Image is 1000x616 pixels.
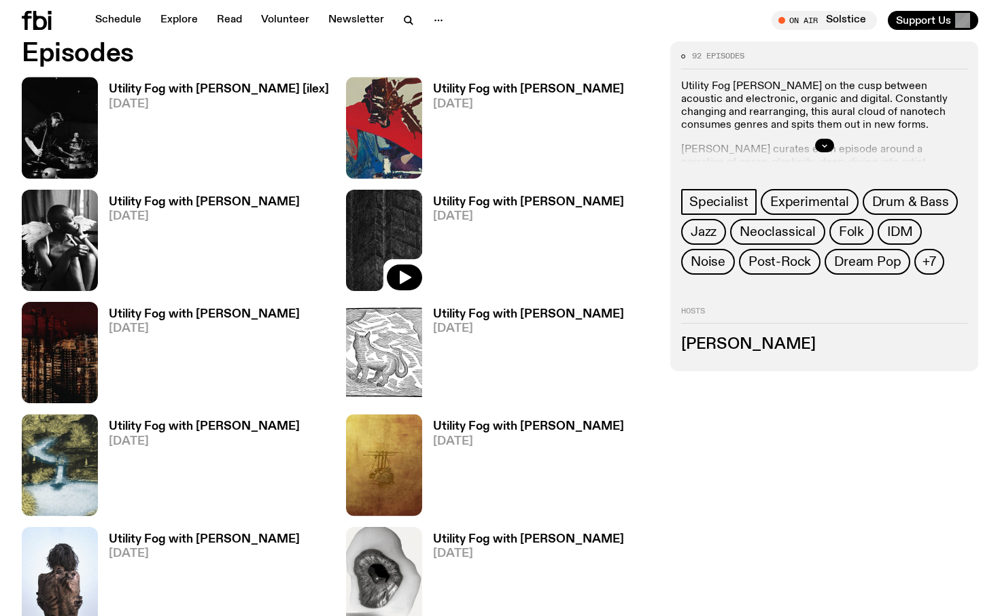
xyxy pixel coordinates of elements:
a: Utility Fog with [PERSON_NAME][DATE] [422,421,624,515]
a: Explore [152,11,206,30]
span: Jazz [691,224,717,239]
h3: Utility Fog with [PERSON_NAME] [109,534,300,545]
h3: Utility Fog with [PERSON_NAME] [109,309,300,320]
a: Specialist [681,189,757,215]
span: [DATE] [109,436,300,447]
a: Jazz [681,219,726,245]
a: Utility Fog with [PERSON_NAME][DATE] [98,196,300,291]
span: Specialist [689,194,748,209]
a: Read [209,11,250,30]
img: Cover for Kansai Bruises by Valentina Magaletti & YPY [346,302,422,403]
button: On AirSolstice [772,11,877,30]
h3: Utility Fog with [PERSON_NAME] [433,534,624,545]
a: Schedule [87,11,150,30]
h3: Utility Fog with [PERSON_NAME] [433,84,624,95]
button: +7 [914,249,944,275]
span: IDM [887,224,912,239]
span: Folk [839,224,864,239]
a: Utility Fog with [PERSON_NAME][DATE] [98,421,300,515]
span: [DATE] [109,548,300,560]
img: Cover of Giuseppe Ielasi's album "an insistence on material vol.2" [346,190,422,291]
span: Drum & Bass [872,194,949,209]
a: Folk [829,219,874,245]
span: [DATE] [109,323,300,335]
span: Neoclassical [740,224,816,239]
span: Support Us [896,14,951,27]
h3: Utility Fog with [PERSON_NAME] [109,196,300,208]
span: [DATE] [433,548,624,560]
span: +7 [923,254,936,269]
h2: Episodes [22,41,654,66]
img: Cover to (SAFETY HAZARD) مخاطر السلامة by electroneya, MARTINA and TNSXORDS [22,302,98,403]
a: Utility Fog with [PERSON_NAME][DATE] [422,84,624,178]
img: Cover of Corps Citoyen album Barrani [22,414,98,515]
span: [DATE] [109,211,300,222]
h3: Utility Fog with [PERSON_NAME] [433,196,624,208]
img: Image by Billy Zammit [22,77,98,178]
h2: Hosts [681,307,967,324]
span: [DATE] [433,323,624,335]
a: Newsletter [320,11,392,30]
h3: [PERSON_NAME] [681,337,967,352]
span: [DATE] [433,211,624,222]
a: Utility Fog with [PERSON_NAME][DATE] [98,309,300,403]
a: Utility Fog with [PERSON_NAME] [ilex][DATE] [98,84,329,178]
span: Experimental [770,194,849,209]
a: Utility Fog with [PERSON_NAME][DATE] [422,309,624,403]
h3: Utility Fog with [PERSON_NAME] [ilex] [109,84,329,95]
span: Noise [691,254,725,269]
span: Post-Rock [748,254,811,269]
img: Cover for EYDN's single "Gold" [346,414,422,515]
a: Utility Fog with [PERSON_NAME][DATE] [422,196,624,291]
a: IDM [878,219,922,245]
a: Experimental [761,189,859,215]
span: 92 episodes [692,52,744,60]
a: Noise [681,249,735,275]
h3: Utility Fog with [PERSON_NAME] [433,309,624,320]
span: [DATE] [109,99,329,110]
a: Drum & Bass [863,189,959,215]
p: Utility Fog [PERSON_NAME] on the cusp between acoustic and electronic, organic and digital. Const... [681,80,967,133]
img: Cover of Ho99o9's album Tomorrow We Escape [22,190,98,291]
button: Support Us [888,11,978,30]
h3: Utility Fog with [PERSON_NAME] [433,421,624,432]
span: [DATE] [433,99,624,110]
a: Volunteer [253,11,317,30]
span: [DATE] [433,436,624,447]
img: Cover to Mikoo's album It Floats [346,77,422,178]
a: Post-Rock [739,249,821,275]
a: Neoclassical [730,219,825,245]
span: Dream Pop [834,254,901,269]
a: Dream Pop [825,249,910,275]
h3: Utility Fog with [PERSON_NAME] [109,421,300,432]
